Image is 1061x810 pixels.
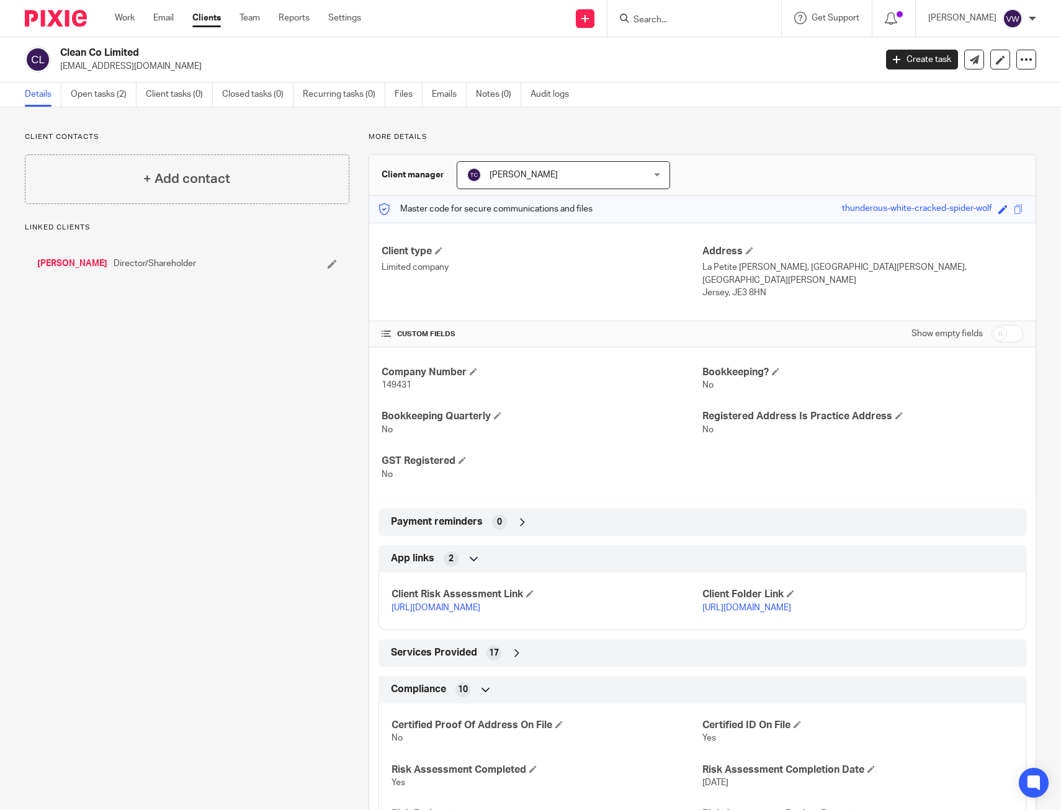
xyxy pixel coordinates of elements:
[458,683,468,696] span: 10
[382,261,702,274] p: Limited company
[25,10,87,27] img: Pixie
[25,223,349,233] p: Linked clients
[382,169,444,181] h3: Client manager
[395,82,423,107] a: Files
[702,381,714,389] span: No
[702,763,1013,777] h4: Risk Assessment Completion Date
[449,553,454,565] span: 2
[153,12,174,24] a: Email
[25,82,61,107] a: Details
[240,12,260,24] a: Team
[146,82,213,107] a: Client tasks (0)
[382,425,393,434] span: No
[222,82,293,107] a: Closed tasks (0)
[369,132,1036,142] p: More details
[886,50,958,69] a: Create task
[632,15,744,26] input: Search
[432,82,467,107] a: Emails
[114,257,196,270] span: Director/Shareholder
[702,603,791,612] a: [URL][DOMAIN_NAME]
[391,552,434,565] span: App links
[702,410,1023,423] h4: Registered Address Is Practice Address
[392,603,480,612] a: [URL][DOMAIN_NAME]
[392,734,403,742] span: No
[702,245,1023,258] h4: Address
[702,366,1023,379] h4: Bookkeeping?
[25,132,349,142] p: Client contacts
[382,381,411,389] span: 149431
[328,12,361,24] a: Settings
[391,515,483,528] span: Payment reminders
[382,455,702,468] h4: GST Registered
[392,763,702,777] h4: Risk Assessment Completed
[490,171,558,179] span: [PERSON_NAME]
[60,47,706,60] h2: Clean Co Limited
[467,167,481,182] img: svg%3E
[391,646,477,659] span: Services Provided
[702,719,1013,732] h4: Certified ID On File
[392,719,702,732] h4: Certified Proof Of Address On File
[37,257,107,270] a: [PERSON_NAME]
[489,647,499,659] span: 17
[702,425,714,434] span: No
[392,778,405,787] span: Yes
[702,287,1023,299] p: Jersey, JE3 8HN
[392,588,702,601] h4: Client Risk Assessment Link
[382,410,702,423] h4: Bookkeeping Quarterly
[378,203,593,215] p: Master code for secure communications and files
[702,261,1023,287] p: La Petite [PERSON_NAME], [GEOGRAPHIC_DATA][PERSON_NAME], [GEOGRAPHIC_DATA][PERSON_NAME]
[1003,9,1023,29] img: svg%3E
[702,778,728,787] span: [DATE]
[382,366,702,379] h4: Company Number
[702,734,716,742] span: Yes
[192,12,221,24] a: Clients
[928,12,996,24] p: [PERSON_NAME]
[382,245,702,258] h4: Client type
[382,470,393,479] span: No
[60,60,867,73] p: [EMAIL_ADDRESS][DOMAIN_NAME]
[391,683,446,696] span: Compliance
[842,202,992,216] div: thunderous-white-cracked-spider-wolf
[812,14,859,22] span: Get Support
[303,82,385,107] a: Recurring tasks (0)
[279,12,310,24] a: Reports
[25,47,51,73] img: svg%3E
[530,82,578,107] a: Audit logs
[476,82,521,107] a: Notes (0)
[71,82,137,107] a: Open tasks (2)
[115,12,135,24] a: Work
[702,588,1013,601] h4: Client Folder Link
[911,327,983,340] label: Show empty fields
[382,329,702,339] h4: CUSTOM FIELDS
[497,516,502,528] span: 0
[143,169,230,189] h4: + Add contact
